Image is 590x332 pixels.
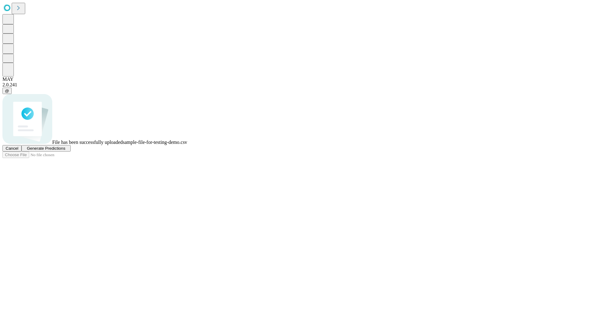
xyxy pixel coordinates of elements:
div: 2.0.241 [2,82,588,88]
button: @ [2,88,12,94]
span: Generate Predictions [27,146,65,151]
button: Cancel [2,145,22,152]
span: @ [5,89,9,93]
span: File has been successfully uploaded [52,140,123,145]
span: sample-file-for-testing-demo.csv [123,140,187,145]
span: Cancel [6,146,18,151]
button: Generate Predictions [22,145,71,152]
div: MAY [2,77,588,82]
